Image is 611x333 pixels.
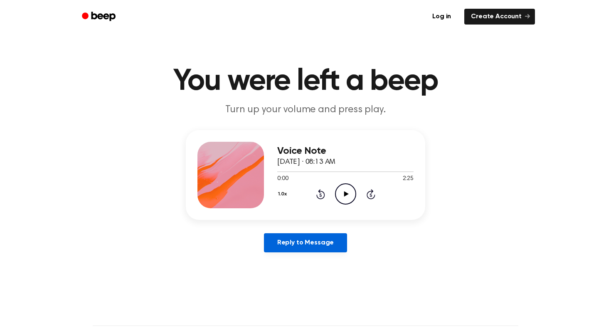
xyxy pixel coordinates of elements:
button: 1.0x [277,187,290,201]
p: Turn up your volume and press play. [146,103,465,117]
h3: Voice Note [277,146,414,157]
a: Beep [76,9,123,25]
span: [DATE] · 08:13 AM [277,158,335,166]
a: Create Account [464,9,535,25]
span: 0:00 [277,175,288,183]
span: 2:25 [403,175,414,183]
a: Log in [424,7,459,26]
a: Reply to Message [264,233,347,252]
h1: You were left a beep [93,67,518,96]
